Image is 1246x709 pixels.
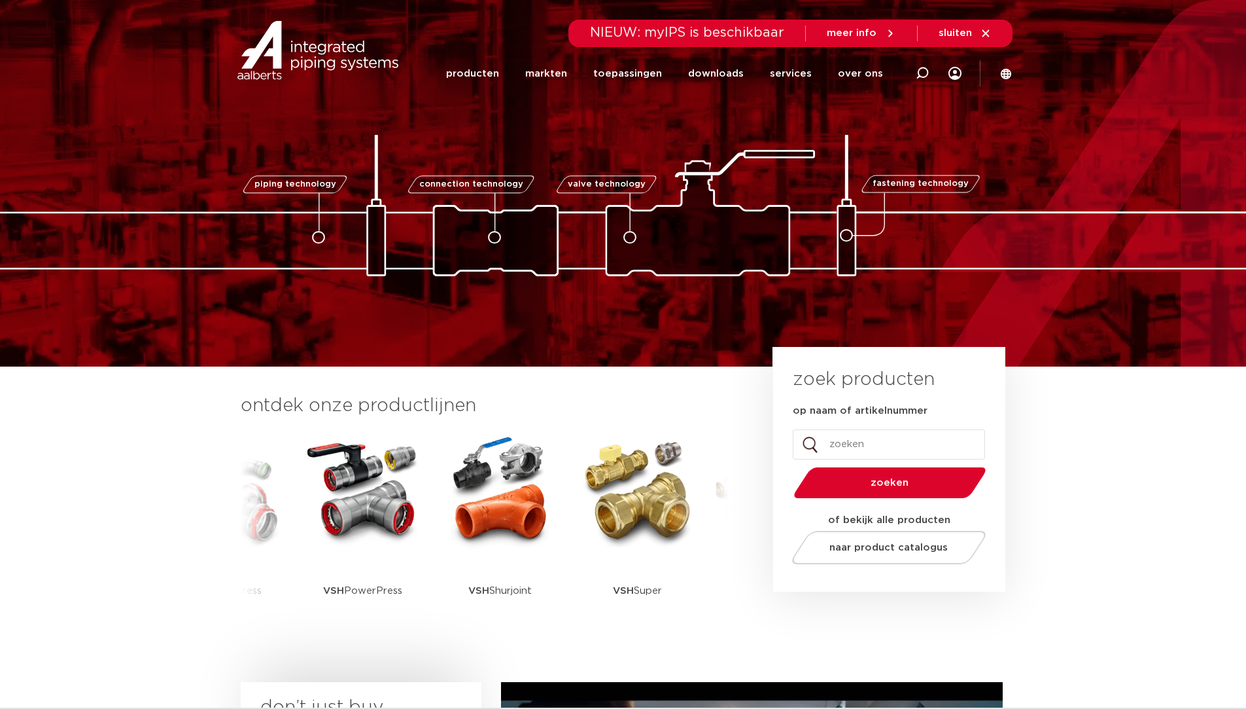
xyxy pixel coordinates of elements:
a: markten [525,48,567,99]
h3: zoek producten [793,367,935,393]
strong: VSH [323,586,344,596]
span: connection technology [419,180,523,189]
p: Super [613,550,662,632]
a: VSHShurjoint [441,432,559,632]
strong: VSH [468,586,489,596]
span: zoeken [827,478,952,488]
h3: ontdek onze productlijnen [241,393,729,419]
p: Shurjoint [468,550,532,632]
span: fastening technology [873,180,969,189]
a: producten [446,48,499,99]
span: naar product catalogus [829,543,948,553]
div: my IPS [948,47,961,100]
span: valve technology [568,180,646,189]
a: services [770,48,812,99]
a: sluiten [939,27,992,39]
span: meer info [827,28,876,38]
a: VSHSuper [579,432,697,632]
nav: Menu [446,48,883,99]
strong: of bekijk alle producten [828,515,950,525]
a: toepassingen [593,48,662,99]
span: NIEUW: myIPS is beschikbaar [590,26,784,39]
span: sluiten [939,28,972,38]
p: PowerPress [323,550,402,632]
a: downloads [688,48,744,99]
input: zoeken [793,429,985,460]
a: VSHPowerPress [304,432,422,632]
a: meer info [827,27,896,39]
span: piping technology [254,180,336,189]
a: over ons [838,48,883,99]
strong: VSH [613,586,634,596]
button: zoeken [788,466,991,500]
label: op naam of artikelnummer [793,405,927,418]
a: naar product catalogus [788,531,989,564]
